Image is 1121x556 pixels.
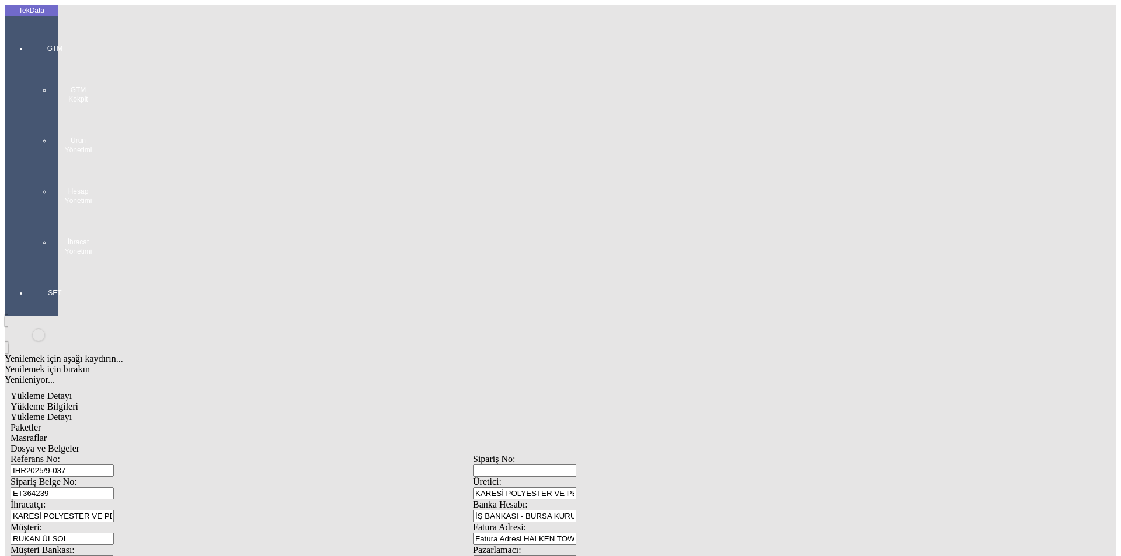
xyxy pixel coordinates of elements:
[11,545,75,555] span: Müşteri Bankası:
[473,477,502,487] span: Üretici:
[61,187,96,205] span: Hesap Yönetimi
[5,6,58,15] div: TekData
[37,288,72,298] span: SET
[37,44,72,53] span: GTM
[11,499,46,509] span: İhracatçı:
[5,364,941,375] div: Yenilemek için bırakın
[5,375,941,385] div: Yenileniyor...
[11,401,78,411] span: Yükleme Bilgileri
[473,454,515,464] span: Sipariş No:
[5,354,941,364] div: Yenilemek için aşağı kaydırın...
[11,422,41,432] span: Paketler
[473,522,526,532] span: Fatura Adresi:
[11,522,42,532] span: Müşteri:
[473,545,521,555] span: Pazarlamacı:
[473,499,528,509] span: Banka Hesabı:
[11,412,72,422] span: Yükleme Detayı
[11,477,77,487] span: Sipariş Belge No:
[11,433,47,443] span: Masraflar
[11,391,72,401] span: Yükleme Detayı
[11,454,60,464] span: Referans No:
[61,85,96,104] span: GTM Kokpit
[11,443,79,453] span: Dosya ve Belgeler
[61,237,96,256] span: İhracat Yönetimi
[61,136,96,155] span: Ürün Yönetimi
